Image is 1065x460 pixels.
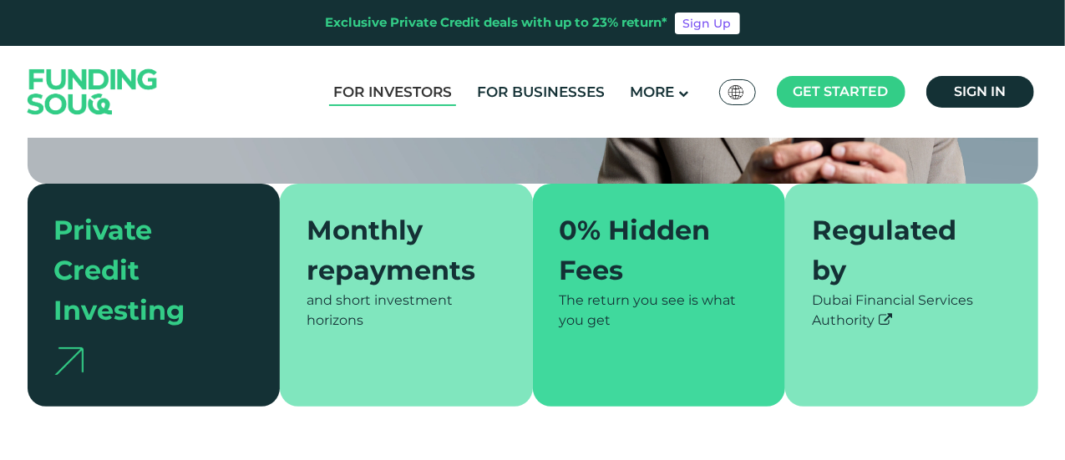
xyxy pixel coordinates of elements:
img: SA Flag [728,85,743,99]
a: For Investors [329,78,456,106]
div: Private Credit Investing [54,210,234,331]
div: Exclusive Private Credit deals with up to 23% return* [326,13,668,33]
span: Get started [794,83,889,99]
div: The return you see is what you get [560,291,759,331]
span: More [630,83,674,100]
div: Monthly repayments [307,210,486,291]
span: Sign in [954,83,1006,99]
a: For Businesses [473,78,609,106]
a: Sign in [926,76,1034,108]
div: Dubai Financial Services Authority [812,291,1012,331]
div: and short investment horizons [307,291,506,331]
div: 0% Hidden Fees [560,210,739,291]
img: Logo [11,49,175,134]
img: arrow [54,347,84,375]
div: Regulated by [812,210,991,291]
a: Sign Up [675,13,740,34]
